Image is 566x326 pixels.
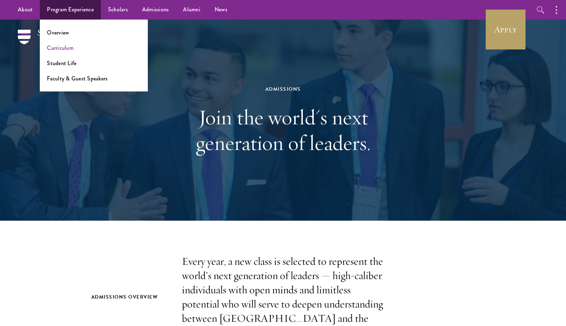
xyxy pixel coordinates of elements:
a: Curriculum [47,44,74,52]
a: Apply [486,10,525,49]
h1: Join the world's next generation of leaders. [161,104,406,156]
a: Student Life [47,59,76,67]
div: Admissions [161,85,406,94]
a: Overview [47,28,69,37]
h2: Admissions Overview [91,293,168,301]
a: Faculty & Guest Speakers [47,74,108,83]
img: Schwarzman Scholars [18,30,92,54]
